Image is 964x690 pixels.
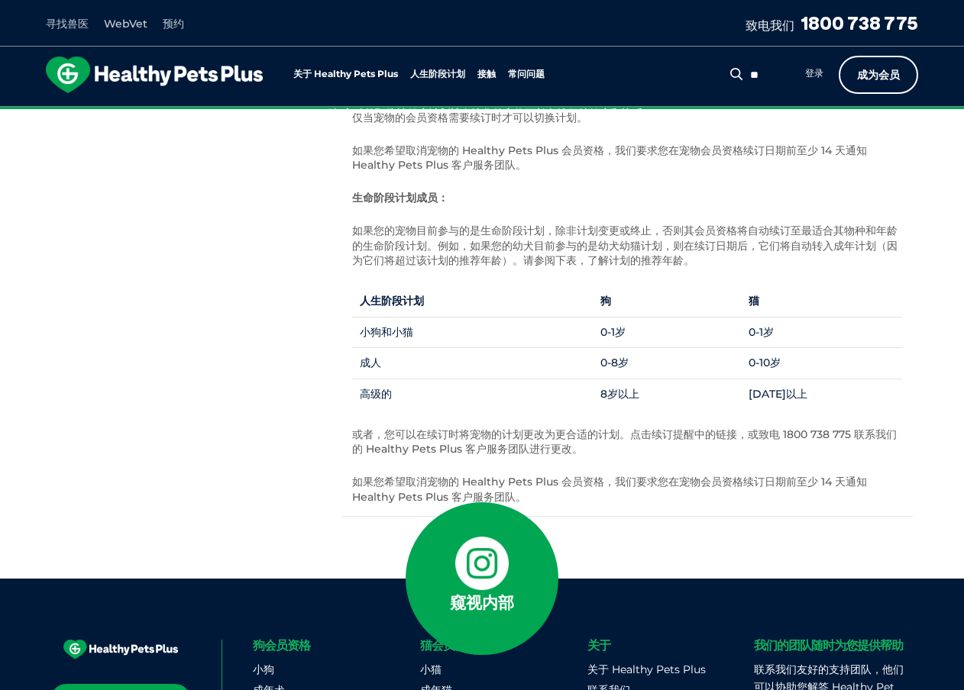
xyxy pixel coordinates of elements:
font: 窥视内部 [450,593,514,612]
font: 如果您希望取消宠物的 Healthy Pets Plus 会员资格，我们要求您在宠物会员资格续订日期前至少 14 天通知 Healthy Pets Plus 客户服务团队。 [352,475,867,504]
a: 人生阶段计划 [410,69,465,79]
font: 人生阶段计划 [360,294,424,308]
a: 常问问题 [508,69,545,79]
a: 登录 [805,67,823,79]
font: 或者，您可以在续订时将宠物的计划更改为更合适的计划。点击续订提醒中的链接，或致电 1800 738 775 联系我们的 Healthy Pets Plus 客户服务团队进行更改。 [352,427,897,456]
img: hpp 徽标 [46,56,263,93]
a: 小猫 [420,663,442,676]
font: 如果您希望取消宠物的 Healthy Pets Plus 会员资格，我们要求您在宠物会员资格续订日期前至少 14 天通知 Healthy Pets Plus 客户服务团队。 [352,143,867,172]
font: 接触 [477,68,496,79]
a: WebVet [104,17,147,31]
font: 8岁以上 [600,387,639,401]
img: 健康宠物PLUS [63,640,178,659]
a: 致电我们1800 738 775 [746,11,918,34]
font: 关于 Healthy Pets Plus [293,68,398,79]
a: 寻找兽医 [46,17,89,31]
font: 关于 [587,638,610,653]
a: 接触 [477,69,496,79]
a: 预约 [163,17,184,31]
font: 成人 [360,356,381,369]
font: [DATE]以上 [749,387,807,401]
font: 致电我们 [746,18,794,33]
font: 0-10岁 [749,356,781,369]
font: 猫会员资格 [420,638,477,653]
font: 仅当宠物的会员资格需要续订时才可以切换计划。 [352,111,587,124]
font: 积极主动的预防性健康计划旨在让您的宠物更长久地保持健康和快乐 [322,107,642,121]
a: 小狗 [253,663,274,676]
font: 成为会员 [857,68,900,82]
font: 猫 [749,294,759,308]
font: 人生阶段计划 [410,68,465,79]
font: 狗会员资格 [253,638,310,653]
a: 关于 Healthy Pets Plus [293,69,398,79]
font: 1800 738 775 [801,11,918,34]
font: 0-1岁 [600,325,626,339]
font: 0-8岁 [600,356,629,369]
font: 狗 [600,294,611,308]
a: 关于 Healthy Pets Plus [587,663,706,676]
font: 如果您的宠物目前参与的是生命阶段计划，除非计划变更或终止，否则其会员资格将自动续订至最适合其物种和年龄的生命阶段计划。例如，如果您的幼犬目前参与的是幼犬幼猫计划，则在续订日期后，它们将自动转入成... [352,224,898,267]
font: 高级的 [360,387,392,401]
font: 小狗和小猫 [360,325,413,339]
font: 我们的团队随时为您提供帮助 [754,638,903,653]
font: 常问问题 [508,68,545,79]
font: 生命阶段计划成员： [352,191,448,205]
a: 成为会员 [839,56,918,94]
font: 0-1岁 [749,325,774,339]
